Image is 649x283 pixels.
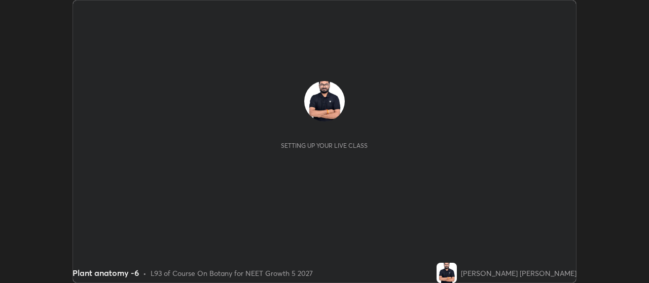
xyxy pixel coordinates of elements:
div: Setting up your live class [281,142,368,149]
div: [PERSON_NAME] [PERSON_NAME] [461,268,576,278]
div: • [143,268,147,278]
div: L93 of Course On Botany for NEET Growth 5 2027 [151,268,313,278]
img: 719b3399970646c8895fdb71918d4742.jpg [437,263,457,283]
div: Plant anatomy -6 [73,267,139,279]
img: 719b3399970646c8895fdb71918d4742.jpg [304,81,345,122]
